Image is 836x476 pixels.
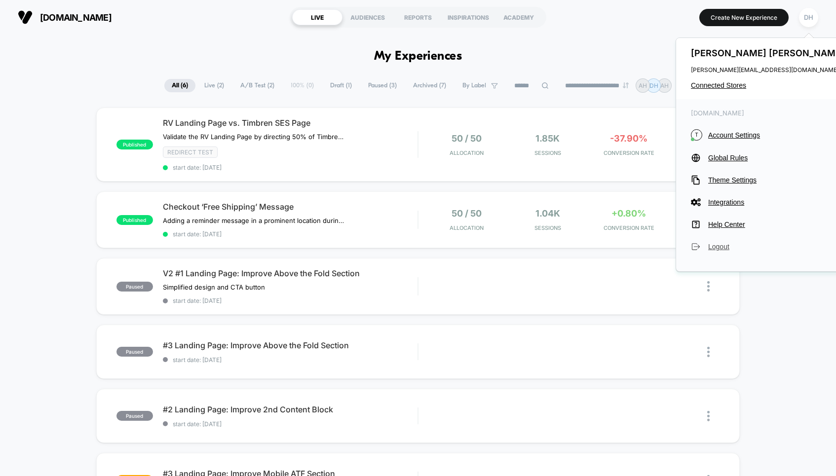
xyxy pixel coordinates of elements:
[450,224,484,231] span: Allocation
[163,340,418,350] span: #3 Landing Page: Improve Above the Fold Section
[163,118,418,128] span: RV Landing Page vs. Timbren SES Page
[494,9,544,25] div: ACADEMY
[591,149,667,156] span: CONVERSION RATE
[452,208,482,219] span: 50 / 50
[509,224,586,231] span: Sessions
[361,79,404,92] span: Paused ( 3 )
[163,164,418,171] span: start date: [DATE]
[707,281,710,292] img: close
[707,411,710,421] img: close
[707,347,710,357] img: close
[116,411,153,421] span: paused
[462,82,486,89] span: By Label
[233,79,282,92] span: A/B Test ( 2 )
[164,79,195,92] span: All ( 6 )
[452,133,482,144] span: 50 / 50
[163,404,418,414] span: #2 Landing Page: Improve 2nd Content Block
[623,82,629,88] img: end
[116,282,153,292] span: paused
[163,356,418,364] span: start date: [DATE]
[292,9,342,25] div: LIVE
[649,82,658,89] p: DH
[591,224,667,231] span: CONVERSION RATE
[443,9,494,25] div: INSPIRATIONS
[691,129,702,141] i: T
[639,82,647,89] p: AH
[18,10,33,25] img: Visually logo
[450,149,484,156] span: Allocation
[163,297,418,304] span: start date: [DATE]
[163,230,418,238] span: start date: [DATE]
[15,9,114,25] button: [DOMAIN_NAME]
[393,9,443,25] div: REPORTS
[611,208,646,219] span: +0.80%
[163,133,346,141] span: Validate the RV Landing Page by directing 50% of Timbren SES traffic﻿ to it.
[799,8,818,27] div: DH
[796,7,821,28] button: DH
[116,140,153,149] span: published
[163,283,265,291] span: Simplified design and CTA button
[699,9,789,26] button: Create New Experience
[660,82,669,89] p: AH
[163,268,418,278] span: V2 #1 Landing Page: Improve Above the Fold Section
[509,149,586,156] span: Sessions
[163,217,346,224] span: Adding a reminder message in a prominent location during checkout will remind users that they’ve ...
[163,202,418,212] span: Checkout ‘Free Shipping’ Message
[163,420,418,428] span: start date: [DATE]
[535,133,560,144] span: 1.85k
[116,347,153,357] span: paused
[163,146,218,158] span: Redirect Test
[610,133,647,144] span: -37.90%
[116,215,153,225] span: published
[374,49,462,64] h1: My Experiences
[535,208,560,219] span: 1.04k
[342,9,393,25] div: AUDIENCES
[406,79,454,92] span: Archived ( 7 )
[323,79,359,92] span: Draft ( 1 )
[40,12,112,23] span: [DOMAIN_NAME]
[197,79,231,92] span: Live ( 2 )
